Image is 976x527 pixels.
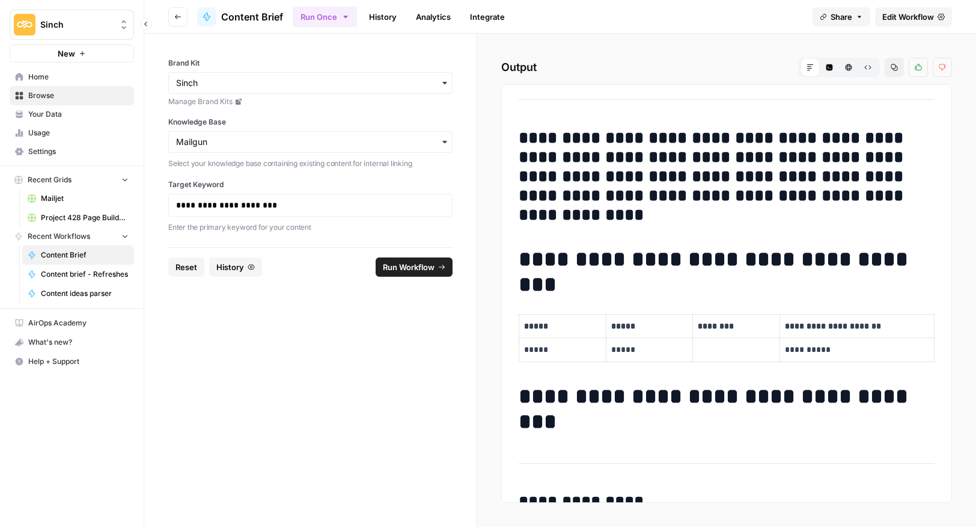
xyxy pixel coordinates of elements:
[831,11,852,23] span: Share
[409,7,458,26] a: Analytics
[813,7,870,26] button: Share
[10,352,134,371] button: Help + Support
[168,58,453,69] label: Brand Kit
[10,142,134,161] a: Settings
[28,128,129,138] span: Usage
[22,284,134,303] a: Content ideas parser
[882,11,934,23] span: Edit Workflow
[293,7,357,27] button: Run Once
[22,189,134,208] a: Mailjet
[168,179,453,190] label: Target Keyword
[10,313,134,333] a: AirOps Academy
[168,257,204,277] button: Reset
[176,77,445,89] input: Sinch
[10,105,134,124] a: Your Data
[28,90,129,101] span: Browse
[10,67,134,87] a: Home
[10,333,133,351] div: What's new?
[28,231,90,242] span: Recent Workflows
[176,136,445,148] input: Mailgun
[216,261,244,273] span: History
[175,261,197,273] span: Reset
[10,171,134,189] button: Recent Grids
[875,7,952,26] a: Edit Workflow
[209,257,262,277] button: History
[14,14,35,35] img: Sinch Logo
[28,318,129,328] span: AirOps Academy
[501,58,952,77] h2: Output
[10,86,134,105] a: Browse
[28,146,129,157] span: Settings
[376,257,453,277] button: Run Workflow
[10,333,134,352] button: What's new?
[463,7,512,26] a: Integrate
[58,48,75,60] span: New
[41,212,129,223] span: Project 428 Page Builder Tracker (NEW)
[168,96,453,107] a: Manage Brand Kits
[41,288,129,299] span: Content ideas parser
[41,193,129,204] span: Mailjet
[10,10,134,40] button: Workspace: Sinch
[22,245,134,265] a: Content Brief
[28,174,72,185] span: Recent Grids
[41,250,129,260] span: Content Brief
[10,123,134,143] a: Usage
[28,72,129,82] span: Home
[40,19,113,31] span: Sinch
[197,7,283,26] a: Content Brief
[22,265,134,284] a: Content brief - Refreshes
[41,269,129,280] span: Content brief - Refreshes
[383,261,435,273] span: Run Workflow
[168,117,453,128] label: Knowledge Base
[28,356,129,367] span: Help + Support
[168,158,453,170] p: Select your knowledge base containing existing content for internal linking
[10,45,134,63] button: New
[362,7,404,26] a: History
[168,221,453,233] p: Enter the primary keyword for your content
[28,109,129,120] span: Your Data
[22,208,134,227] a: Project 428 Page Builder Tracker (NEW)
[221,10,283,24] span: Content Brief
[10,227,134,245] button: Recent Workflows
